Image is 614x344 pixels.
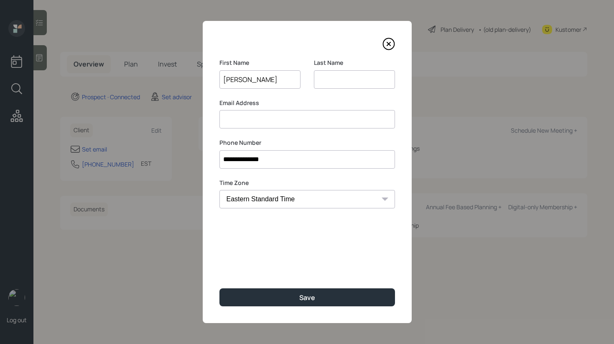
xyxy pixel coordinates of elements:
button: Save [219,288,395,306]
label: Email Address [219,99,395,107]
label: Time Zone [219,179,395,187]
label: First Name [219,59,301,67]
label: Phone Number [219,139,395,147]
div: Save [299,293,315,302]
label: Last Name [314,59,395,67]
